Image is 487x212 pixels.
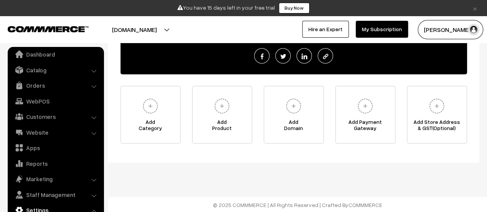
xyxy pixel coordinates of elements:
a: Customers [10,110,101,124]
div: You have 15 days left in your free trial [3,3,484,13]
img: COMMMERCE [8,26,89,32]
img: plus.svg [211,95,233,117]
a: Buy Now [279,3,310,13]
button: [DOMAIN_NAME] [85,20,184,39]
img: user [468,24,479,35]
a: Dashboard [10,47,101,61]
span: Add Product [192,119,252,134]
img: plus.svg [355,95,376,117]
span: Add Category [121,119,180,134]
a: Orders [10,78,101,92]
span: Add Store Address & GST(Optional) [407,119,467,134]
a: Staff Management [10,188,101,202]
a: Website [10,125,101,139]
a: Apps [10,141,101,155]
img: plus.svg [140,95,161,117]
a: COMMMERCE [348,202,382,208]
span: Add Domain [264,119,323,134]
img: plus.svg [283,95,304,117]
button: [PERSON_NAME] [418,20,483,39]
a: × [470,3,480,13]
span: Add Payment Gateway [336,119,395,134]
a: Hire an Expert [302,21,349,38]
a: Add Store Address& GST(Optional) [407,86,467,144]
a: AddProduct [192,86,252,144]
a: AddDomain [264,86,324,144]
a: Catalog [10,63,101,77]
a: AddCategory [120,86,181,144]
img: plus.svg [426,95,447,117]
a: COMMMERCE [8,24,75,33]
a: WebPOS [10,94,101,108]
a: Marketing [10,172,101,186]
a: Reports [10,157,101,170]
a: Add PaymentGateway [335,86,395,144]
a: My Subscription [356,21,408,38]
